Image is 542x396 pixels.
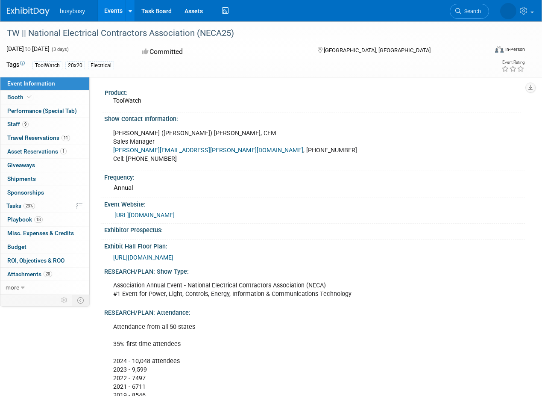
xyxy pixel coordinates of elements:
[60,8,85,15] span: busybusy
[6,60,25,70] td: Tags
[104,240,525,251] div: Exhibit Hall Floor Plan:
[104,306,525,317] div: RESEARCH/PLAN: Attendance:
[7,121,29,127] span: Staff
[0,77,89,90] a: Event Information
[113,97,141,104] span: ToolWatch
[0,104,89,118] a: Performance (Special Tab)
[34,216,43,223] span: 18
[111,181,519,195] div: Annual
[105,86,521,97] div: Product:
[0,91,89,104] a: Booth
[0,131,89,145] a: Travel Reservations11
[57,295,72,306] td: Personalize Event Tab Strip
[7,230,74,236] span: Misc. Expenses & Credits
[104,265,525,276] div: RESEARCH/PLAN: Show Type:
[51,47,69,52] span: (3 days)
[114,212,175,219] a: [URL][DOMAIN_NAME]
[0,118,89,131] a: Staff9
[88,61,114,70] div: Electrical
[505,46,525,53] div: In-Person
[324,47,431,53] span: [GEOGRAPHIC_DATA], [GEOGRAPHIC_DATA]
[7,162,35,168] span: Giveaways
[6,45,50,52] span: [DATE] [DATE]
[72,295,90,306] td: Toggle Event Tabs
[0,213,89,226] a: Playbook18
[7,7,50,16] img: ExhibitDay
[449,44,525,57] div: Event Format
[7,243,26,250] span: Budget
[7,148,67,155] span: Asset Reservations
[104,171,525,182] div: Frequency:
[0,227,89,240] a: Misc. Expenses & Credits
[0,186,89,199] a: Sponsorships
[22,121,29,127] span: 9
[107,277,441,303] div: Association Annual Event - National Electrical Contractors Association (NECA) #1 Event for Power,...
[24,45,32,52] span: to
[500,3,516,19] img: Jake Stokes
[7,271,52,278] span: Attachments
[0,254,89,267] a: ROI, Objectives & ROO
[6,202,35,209] span: Tasks
[7,134,70,141] span: Travel Reservations
[7,189,44,196] span: Sponsorships
[7,107,77,114] span: Performance (Special Tab)
[62,135,70,141] span: 11
[60,148,67,154] span: 1
[0,172,89,186] a: Shipments
[0,268,89,281] a: Attachments20
[7,94,33,100] span: Booth
[0,199,89,213] a: Tasks23%
[6,284,19,291] span: more
[27,95,32,99] i: Booth reservation complete
[104,198,525,209] div: Event Website:
[44,271,52,277] span: 20
[107,125,441,168] div: [PERSON_NAME] ([PERSON_NAME]) [PERSON_NAME], CEM Sales Manager , [PHONE_NUMBER] Cell: [PHONE_NUMBER]
[0,281,89,294] a: more
[113,254,173,261] a: [URL][DOMAIN_NAME]
[23,203,35,209] span: 23%
[495,46,504,53] img: Format-Inperson.png
[501,60,524,65] div: Event Rating
[0,145,89,158] a: Asset Reservations1
[7,175,36,182] span: Shipments
[0,240,89,254] a: Budget
[104,112,525,123] div: Show Contact Information:
[7,80,55,87] span: Event Information
[0,159,89,172] a: Giveaways
[32,61,62,70] div: ToolWatch
[461,8,481,15] span: Search
[113,147,303,154] a: [PERSON_NAME][EMAIL_ADDRESS][PERSON_NAME][DOMAIN_NAME]
[139,44,304,59] div: Committed
[104,224,525,234] div: Exhibitor Prospectus:
[450,4,489,19] a: Search
[7,216,43,223] span: Playbook
[4,26,480,41] div: TW || National Electrical Contractors Association (NECA25)
[7,257,64,264] span: ROI, Objectives & ROO
[65,61,85,70] div: 20x20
